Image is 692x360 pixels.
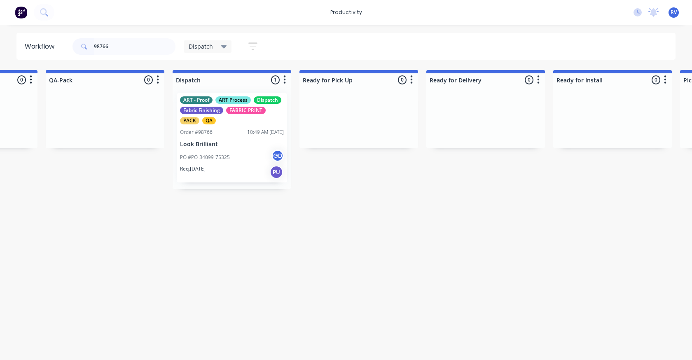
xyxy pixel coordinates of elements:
[254,96,281,104] div: Dispatch
[180,165,206,173] p: Req. [DATE]
[180,154,230,161] p: PO #PO-34099-75325
[326,6,366,19] div: productivity
[180,141,284,148] p: Look Brilliant
[180,107,223,114] div: Fabric Finishing
[671,9,677,16] span: RV
[15,6,27,19] img: Factory
[215,96,251,104] div: ART Process
[247,129,284,136] div: 10:49 AM [DATE]
[271,150,284,162] div: GD
[189,42,213,51] span: Dispatch
[270,166,283,179] div: PU
[202,117,216,124] div: QA
[226,107,266,114] div: FABRIC PRINT
[180,129,213,136] div: Order #98766
[180,117,199,124] div: PACK
[94,38,175,55] input: Search for orders...
[177,93,287,182] div: ART - ProofART ProcessDispatchFabric FinishingFABRIC PRINTPACKQAOrder #9876610:49 AM [DATE]Look B...
[180,96,213,104] div: ART - Proof
[25,42,58,51] div: Workflow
